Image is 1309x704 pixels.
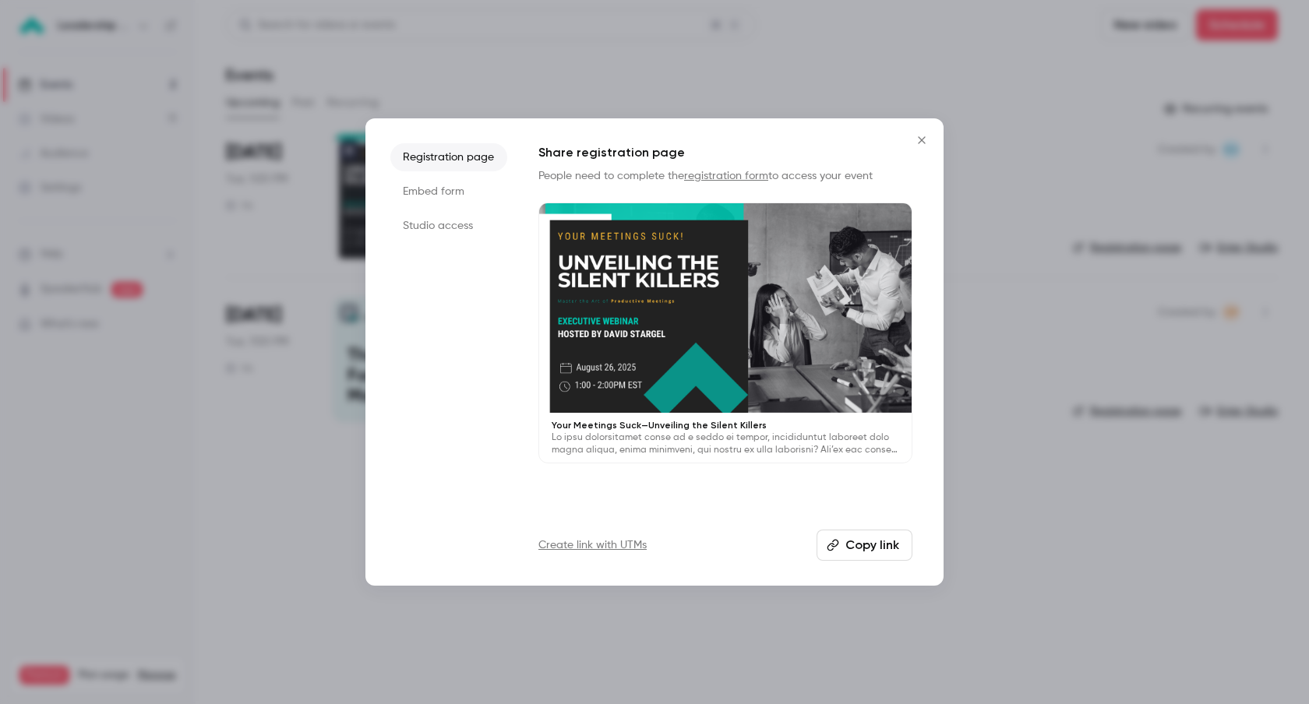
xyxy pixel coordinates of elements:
li: Embed form [390,178,507,206]
button: Close [906,125,937,156]
h1: Share registration page [538,143,912,162]
a: Your Meetings Suck—Unveiling the Silent KillersLo ipsu dolorsitamet conse ad e seddo ei tempor, i... [538,202,912,463]
li: Registration page [390,143,507,171]
li: Studio access [390,212,507,240]
p: People need to complete the to access your event [538,168,912,184]
p: Your Meetings Suck—Unveiling the Silent Killers [552,419,899,431]
a: registration form [684,171,768,181]
p: Lo ipsu dolorsitamet conse ad e seddo ei tempor, incididuntut laboreet dolo magna aliqua, enima m... [552,431,899,456]
button: Copy link [817,530,912,561]
a: Create link with UTMs [538,537,647,553]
